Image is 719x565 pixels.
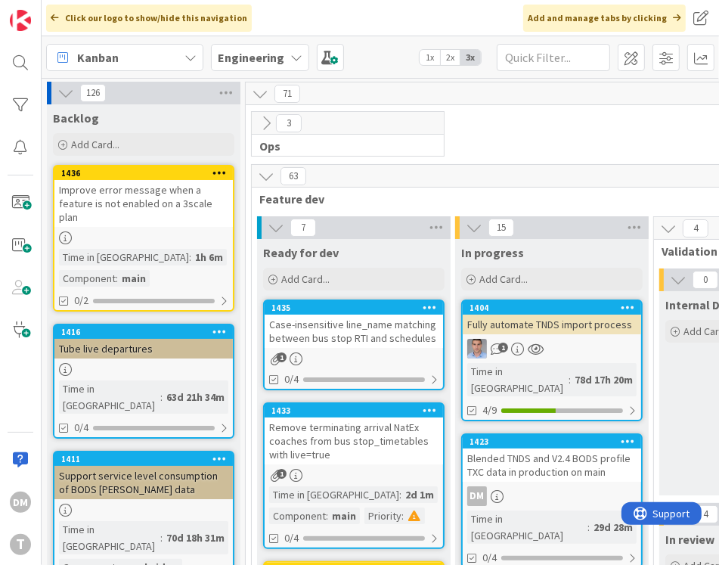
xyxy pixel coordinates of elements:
span: : [160,389,163,405]
div: 78d 17h 20m [571,371,637,388]
div: Time in [GEOGRAPHIC_DATA] [467,363,569,396]
a: 1435Case-insensitive line_name matching between bus stop RTI and schedules0/4 [263,300,445,390]
span: Backlog [53,110,99,126]
span: Kanban [77,48,119,67]
span: : [569,371,571,388]
div: Click our logo to show/hide this navigation [46,5,252,32]
span: 0/4 [284,371,299,387]
span: 1x [420,50,440,65]
img: Visit kanbanzone.com [10,10,31,31]
div: Time in [GEOGRAPHIC_DATA] [59,521,160,554]
div: Blended TNDS and V2.4 BODS profile TXC data in production on main [463,449,641,482]
span: 0 [693,271,718,289]
div: Priority [364,508,401,524]
span: 0/4 [74,420,88,436]
div: T [10,534,31,555]
div: Add and manage tabs by clicking [523,5,686,32]
span: : [160,529,163,546]
span: 15 [488,219,514,237]
span: Support [32,2,69,20]
div: 1404 [470,303,641,313]
span: 4 [693,505,718,523]
span: 63 [280,167,306,185]
div: 1423Blended TNDS and V2.4 BODS profile TXC data in production on main [463,435,641,482]
span: 4 [683,219,708,237]
div: 2d 1m [401,486,438,503]
input: Quick Filter... [497,44,610,71]
span: 1 [498,343,508,352]
div: 63d 21h 34m [163,389,228,405]
span: 3x [460,50,481,65]
span: 7 [290,219,316,237]
div: LD [463,339,641,359]
div: DM [467,486,487,506]
div: Support service level consumption of BODS [PERSON_NAME] data [54,466,233,499]
a: 1433Remove terminating arrival NatEx coaches from bus stop_timetables with live=trueTime in [GEOG... [263,402,445,549]
span: 0/4 [284,530,299,546]
div: 1435Case-insensitive line_name matching between bus stop RTI and schedules [265,301,443,348]
div: Time in [GEOGRAPHIC_DATA] [467,511,587,544]
div: DM [10,492,31,513]
div: 1435 [265,301,443,315]
div: Fully automate TNDS import process [463,315,641,334]
div: 1436 [61,168,233,179]
div: Case-insensitive line_name matching between bus stop RTI and schedules [265,315,443,348]
span: Add Card... [281,272,330,286]
span: Add Card... [71,138,119,151]
div: DM [463,486,641,506]
span: : [399,486,401,503]
div: 1411 [54,452,233,466]
span: : [189,249,191,265]
span: : [401,508,404,524]
div: 1435 [271,303,443,313]
a: 1404Fully automate TNDS import processLDTime in [GEOGRAPHIC_DATA]:78d 17h 20m4/9 [461,300,643,421]
div: 1h 6m [191,249,227,265]
div: 1411Support service level consumption of BODS [PERSON_NAME] data [54,452,233,499]
span: In review [665,532,714,547]
span: : [326,508,328,524]
div: 1423 [470,436,641,447]
b: Engineering [218,50,284,65]
div: Improve error message when a feature is not enabled on a 3scale plan [54,180,233,227]
div: Time in [GEOGRAPHIC_DATA] [269,486,399,503]
a: 1416Tube live departuresTime in [GEOGRAPHIC_DATA]:63d 21h 34m0/4 [53,324,234,439]
div: main [118,270,150,287]
div: 1436 [54,166,233,180]
div: 70d 18h 31m [163,529,228,546]
span: : [587,519,590,536]
span: Add Card... [479,272,528,286]
div: 1416Tube live departures [54,325,233,359]
a: 1436Improve error message when a feature is not enabled on a 3scale planTime in [GEOGRAPHIC_DATA]... [53,165,234,312]
div: Tube live departures [54,339,233,359]
div: 29d 28m [590,519,637,536]
span: 1 [277,352,287,362]
span: : [116,270,118,287]
span: Ops [259,138,425,154]
img: LD [467,339,487,359]
div: Component [269,508,326,524]
div: 1423 [463,435,641,449]
div: 1433Remove terminating arrival NatEx coaches from bus stop_timetables with live=true [265,404,443,464]
span: 1 [277,469,287,479]
div: 1404 [463,301,641,315]
span: In progress [461,245,524,260]
div: Time in [GEOGRAPHIC_DATA] [59,380,160,414]
div: 1433 [271,405,443,416]
span: 71 [274,85,300,103]
div: main [328,508,360,524]
div: Time in [GEOGRAPHIC_DATA] [59,249,189,265]
span: 2x [440,50,460,65]
div: 1416 [61,327,233,337]
div: Component [59,270,116,287]
span: Ready for dev [263,245,339,260]
span: 126 [80,84,106,102]
span: 0/2 [74,293,88,309]
span: 3 [276,114,302,132]
div: 1411 [61,454,233,464]
div: 1404Fully automate TNDS import process [463,301,641,334]
span: 4/9 [482,402,497,418]
div: 1433 [265,404,443,418]
div: 1436Improve error message when a feature is not enabled on a 3scale plan [54,166,233,227]
div: 1416 [54,325,233,339]
div: Remove terminating arrival NatEx coaches from bus stop_timetables with live=true [265,418,443,464]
